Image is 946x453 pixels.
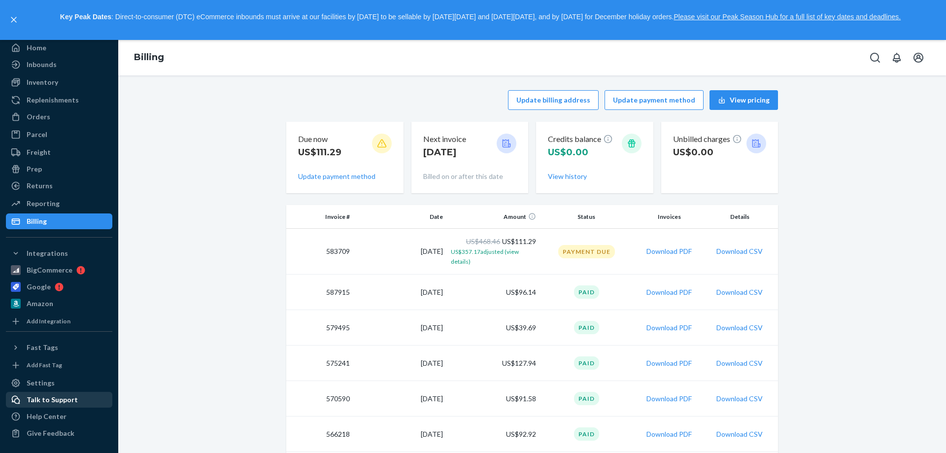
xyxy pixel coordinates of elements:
[27,265,72,275] div: BigCommerce
[423,146,466,159] p: [DATE]
[6,262,112,278] a: BigCommerce
[673,134,742,145] p: Unbilled charges
[646,429,692,439] button: Download PDF
[6,196,112,211] a: Reporting
[27,147,51,157] div: Freight
[447,205,540,229] th: Amount
[27,112,50,122] div: Orders
[646,246,692,256] button: Download PDF
[286,229,354,275] td: 583709
[709,90,778,110] button: View pricing
[508,90,599,110] button: Update billing address
[605,90,704,110] button: Update payment method
[451,246,536,266] button: US$357.17adjusted (view details)
[447,346,540,381] td: US$127.94
[574,321,599,334] div: Paid
[27,395,78,405] div: Talk to Support
[27,248,68,258] div: Integrations
[6,92,112,108] a: Replenishments
[6,161,112,177] a: Prep
[27,95,79,105] div: Replenishments
[286,417,354,452] td: 566218
[354,417,447,452] td: [DATE]
[286,381,354,417] td: 570590
[716,429,763,439] button: Download CSV
[423,134,466,145] p: Next invoice
[27,181,53,191] div: Returns
[447,310,540,346] td: US$39.69
[6,57,112,72] a: Inbounds
[134,52,164,63] a: Billing
[716,287,763,297] button: Download CSV
[6,359,112,371] a: Add Fast Tag
[706,205,778,229] th: Details
[27,299,53,309] div: Amazon
[27,412,67,421] div: Help Center
[673,146,742,159] p: US$0.00
[298,146,341,159] p: US$111.29
[6,375,112,391] a: Settings
[27,282,51,292] div: Google
[6,178,112,194] a: Returns
[646,358,692,368] button: Download PDF
[6,392,112,408] a: Talk to Support
[27,343,58,352] div: Fast Tags
[558,245,615,258] div: Payment Due
[24,9,937,26] p: : Direct-to-consumer (DTC) eCommerce inbounds must arrive at our facilities by [DATE] to be sella...
[574,356,599,370] div: Paid
[354,229,447,275] td: [DATE]
[354,346,447,381] td: [DATE]
[27,60,57,70] div: Inbounds
[27,378,55,388] div: Settings
[447,381,540,417] td: US$91.58
[286,205,354,229] th: Invoice #
[286,346,354,381] td: 575241
[27,164,42,174] div: Prep
[6,40,112,56] a: Home
[27,77,58,87] div: Inventory
[6,409,112,424] a: Help Center
[466,237,500,245] span: US$468.46
[887,48,907,68] button: Open notifications
[286,275,354,310] td: 587915
[6,127,112,142] a: Parcel
[60,13,111,21] strong: Key Peak Dates
[27,428,74,438] div: Give Feedback
[6,279,112,295] a: Google
[574,285,599,299] div: Paid
[27,43,46,53] div: Home
[6,144,112,160] a: Freight
[6,315,112,327] a: Add Integration
[548,172,587,181] button: View history
[548,134,613,145] p: Credits balance
[423,172,517,181] p: Billed on or after this date
[447,417,540,452] td: US$92.92
[27,361,62,369] div: Add Fast Tag
[716,323,763,333] button: Download CSV
[27,317,70,325] div: Add Integration
[646,287,692,297] button: Download PDF
[451,248,519,265] span: US$357.17 adjusted (view details)
[6,245,112,261] button: Integrations
[6,109,112,125] a: Orders
[126,43,172,72] ol: breadcrumbs
[298,134,341,145] p: Due now
[286,310,354,346] td: 579495
[354,275,447,310] td: [DATE]
[716,358,763,368] button: Download CSV
[6,296,112,312] a: Amazon
[447,275,540,310] td: US$96.14
[6,340,112,355] button: Fast Tags
[9,15,19,25] button: close,
[6,74,112,90] a: Inventory
[674,13,901,21] a: Please visit our Peak Season Hub for a full list of key dates and deadlines.
[27,216,47,226] div: Billing
[447,229,540,275] td: US$111.29
[27,130,47,139] div: Parcel
[574,392,599,405] div: Paid
[6,425,112,441] button: Give Feedback
[354,205,447,229] th: Date
[716,394,763,404] button: Download CSV
[6,213,112,229] a: Billing
[646,323,692,333] button: Download PDF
